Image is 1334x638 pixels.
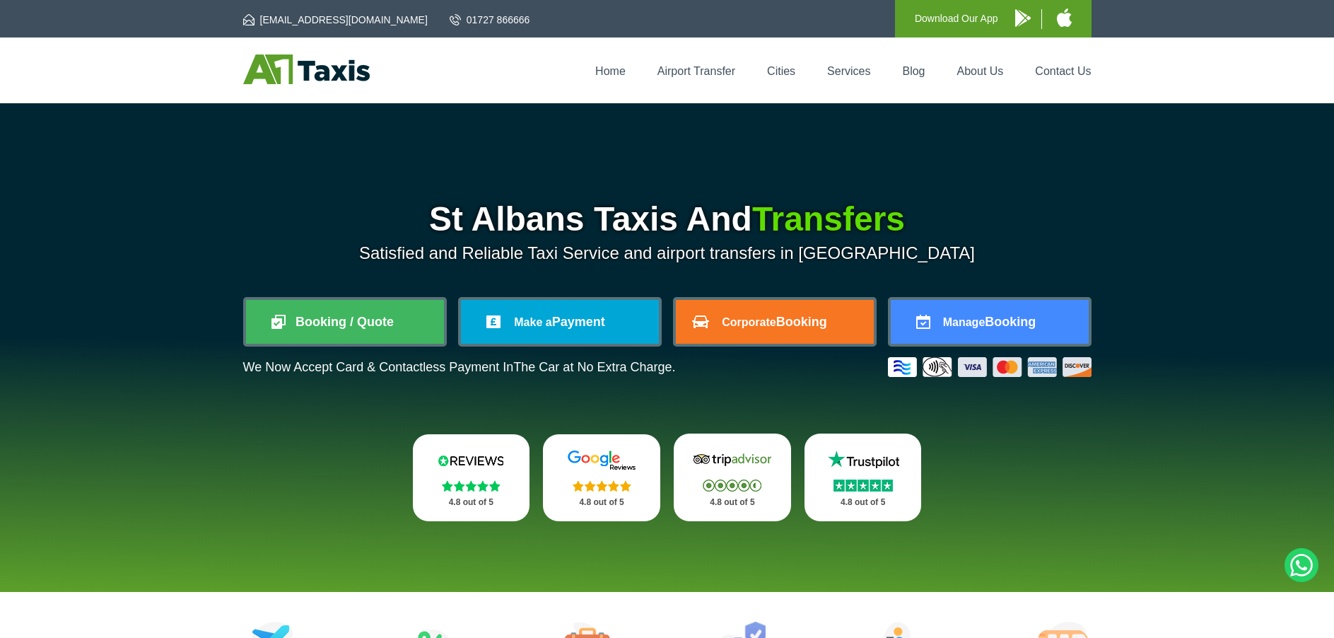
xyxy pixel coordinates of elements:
[243,13,428,27] a: [EMAIL_ADDRESS][DOMAIN_NAME]
[943,316,985,328] span: Manage
[657,65,735,77] a: Airport Transfer
[442,480,501,492] img: Stars
[689,494,776,511] p: 4.8 out of 5
[514,316,551,328] span: Make a
[450,13,530,27] a: 01727 866666
[243,202,1092,236] h1: St Albans Taxis And
[703,480,761,492] img: Stars
[243,54,370,84] img: A1 Taxis St Albans LTD
[513,360,675,374] span: The Car at No Extra Charge.
[674,434,791,521] a: Tripadvisor Stars 4.8 out of 5
[957,65,1004,77] a: About Us
[243,243,1092,263] p: Satisfied and Reliable Taxi Service and airport transfers in [GEOGRAPHIC_DATA]
[805,434,922,521] a: Trustpilot Stars 4.8 out of 5
[820,494,906,511] p: 4.8 out of 5
[246,300,444,344] a: Booking / Quote
[902,65,925,77] a: Blog
[461,300,659,344] a: Make aPayment
[1035,65,1091,77] a: Contact Us
[676,300,874,344] a: CorporateBooking
[915,10,998,28] p: Download Our App
[243,360,676,375] p: We Now Accept Card & Contactless Payment In
[428,450,513,471] img: Reviews.io
[833,480,893,492] img: Stars
[595,65,626,77] a: Home
[428,494,515,511] p: 4.8 out of 5
[1057,8,1072,27] img: A1 Taxis iPhone App
[891,300,1089,344] a: ManageBooking
[413,434,530,521] a: Reviews.io Stars 4.8 out of 5
[1015,9,1031,27] img: A1 Taxis Android App
[722,316,776,328] span: Corporate
[888,357,1092,377] img: Credit And Debit Cards
[827,65,870,77] a: Services
[752,200,905,238] span: Transfers
[543,434,660,521] a: Google Stars 4.8 out of 5
[573,480,631,492] img: Stars
[821,449,906,470] img: Trustpilot
[690,449,775,470] img: Tripadvisor
[767,65,795,77] a: Cities
[558,494,645,511] p: 4.8 out of 5
[559,450,644,471] img: Google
